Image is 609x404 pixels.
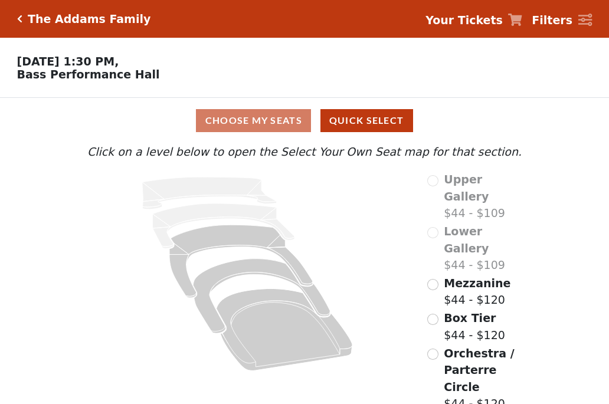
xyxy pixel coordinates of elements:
[532,14,572,27] strong: Filters
[84,143,525,160] p: Click on a level below to open the Select Your Own Seat map for that section.
[444,275,510,308] label: $44 - $120
[320,109,413,132] button: Quick Select
[444,311,496,324] span: Box Tier
[532,12,592,29] a: Filters
[425,14,503,27] strong: Your Tickets
[444,225,489,255] span: Lower Gallery
[425,12,522,29] a: Your Tickets
[28,12,150,26] h5: The Addams Family
[444,173,489,203] span: Upper Gallery
[444,277,510,290] span: Mezzanine
[153,203,295,248] path: Lower Gallery - Seats Available: 0
[444,347,514,393] span: Orchestra / Parterre Circle
[444,223,525,274] label: $44 - $109
[444,310,505,343] label: $44 - $120
[444,171,525,222] label: $44 - $109
[142,177,277,209] path: Upper Gallery - Seats Available: 0
[17,15,22,23] a: Click here to go back to filters
[217,289,353,371] path: Orchestra / Parterre Circle - Seats Available: 50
